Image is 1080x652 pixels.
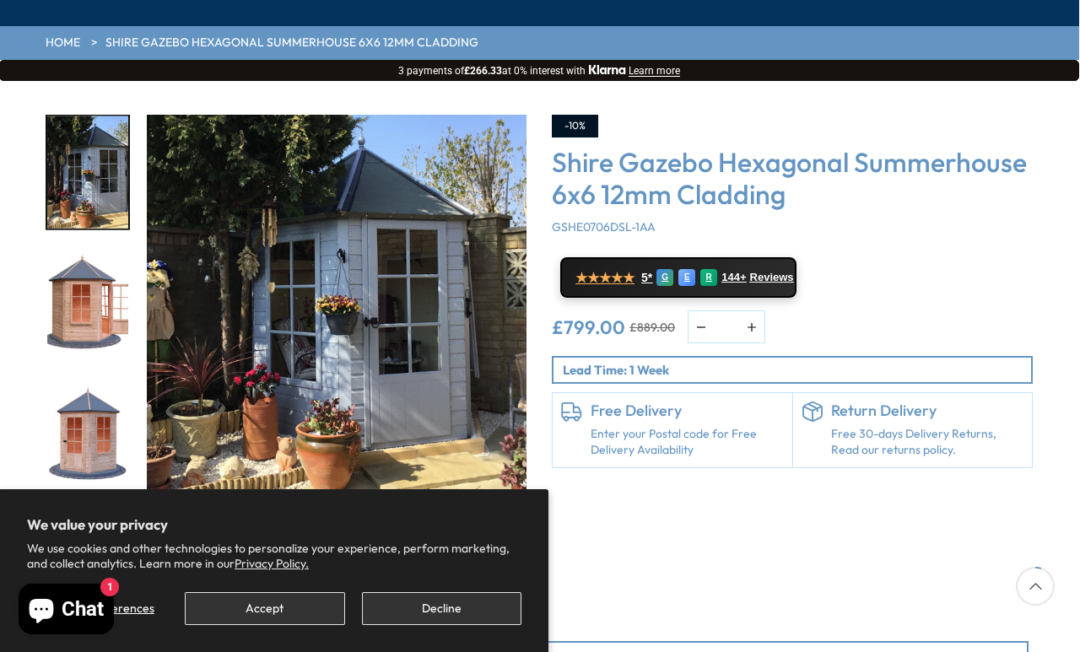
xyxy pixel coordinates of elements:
[27,541,521,571] p: We use cookies and other technologies to personalize your experience, perform marketing, and coll...
[46,115,130,230] div: 3 / 15
[46,379,130,494] div: 5 / 15
[656,269,673,286] div: G
[750,271,794,284] span: Reviews
[13,584,119,639] inbox-online-store-chat: Shopify online store chat
[47,380,128,493] img: Gazebosummerhouse__white_0060_54d28acc-2db0-4171-893e-6bdf3e2d1bbc_200x200.jpg
[185,592,344,625] button: Accept
[575,270,634,286] span: ★★★★★
[552,115,598,137] div: -10%
[678,269,695,286] div: E
[560,257,796,298] a: ★★★★★ 5* G E R 144+ Reviews
[591,401,784,420] h6: Free Delivery
[46,35,80,51] a: HOME
[47,249,128,361] img: Gazebosummerhouse_open_white_0268_54ac3690-1eca-4cca-9402-77495e0665ae_200x200.jpg
[552,219,656,234] span: GSHE0706DSL-1AA
[105,35,478,51] a: Shire Gazebo Hexagonal Summerhouse 6x6 12mm Cladding
[552,146,1033,211] h3: Shire Gazebo Hexagonal Summerhouse 6x6 12mm Cladding
[831,426,1024,459] p: Free 30-days Delivery Returns, Read our returns policy.
[47,116,128,229] img: GAZEBOSUMMERHOUSElifestyle_d121fdfb-c271-4e8e-aa94-f65d3c5aa7da_200x200.jpg
[46,247,130,363] div: 4 / 15
[629,321,675,333] del: £889.00
[362,592,521,625] button: Decline
[147,115,526,494] img: Shire Gazebo Hexagonal Summerhouse 6x6 12mm Cladding - Best Shed
[831,401,1024,420] h6: Return Delivery
[563,361,1031,379] p: Lead Time: 1 Week
[591,426,784,459] a: Enter your Postal code for Free Delivery Availability
[147,115,526,531] div: 3 / 15
[552,318,625,337] ins: £799.00
[235,556,309,571] a: Privacy Policy.
[721,271,746,284] span: 144+
[700,269,717,286] div: R
[27,516,521,533] h2: We value your privacy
